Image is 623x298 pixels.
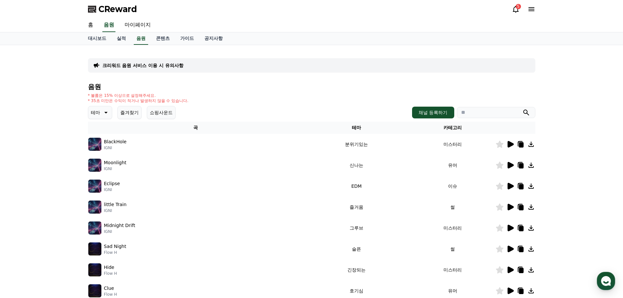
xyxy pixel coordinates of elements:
[410,238,495,259] td: 썰
[104,229,135,234] p: IGNI
[104,208,127,213] p: IGNI
[151,32,175,45] a: 콘텐츠
[83,32,112,45] a: 대시보드
[104,285,114,292] p: Clue
[104,222,135,229] p: Midnight Drift
[88,4,137,14] a: CReward
[101,217,109,222] span: 설정
[104,180,120,187] p: Eclipse
[60,218,68,223] span: 대화
[104,250,126,255] p: Flow H
[88,98,189,103] p: * 35초 미만은 수익이 적거나 발생하지 않을 수 있습니다.
[512,5,520,13] a: 5
[88,83,535,90] h4: 음원
[98,4,137,14] span: CReward
[199,32,228,45] a: 공지사항
[303,122,409,134] th: 테마
[303,218,409,238] td: 그루브
[410,259,495,280] td: 미스터리
[516,4,521,9] div: 5
[410,197,495,218] td: 썰
[410,218,495,238] td: 미스터리
[410,134,495,155] td: 미스터리
[112,32,131,45] a: 실적
[88,122,303,134] th: 곡
[104,166,127,171] p: IGNI
[303,197,409,218] td: 즐거움
[147,106,176,119] button: 쇼핑사운드
[104,138,127,145] p: BlackHole
[88,201,101,214] img: music
[104,292,117,297] p: Flow H
[412,107,454,118] button: 채널 등록하기
[303,259,409,280] td: 긴장되는
[91,108,100,117] p: 테마
[303,176,409,197] td: EDM
[117,106,142,119] button: 즐겨찾기
[134,32,148,45] a: 음원
[303,134,409,155] td: 분위기있는
[102,18,115,32] a: 음원
[2,207,43,224] a: 홈
[119,18,156,32] a: 마이페이지
[21,217,25,222] span: 홈
[88,93,189,98] p: * 볼륨은 15% 이상으로 설정해주세요.
[88,106,112,119] button: 테마
[83,18,98,32] a: 홈
[102,62,183,69] a: 크리워드 음원 서비스 이용 시 유의사항
[410,122,495,134] th: 카테고리
[88,180,101,193] img: music
[303,155,409,176] td: 신나는
[88,221,101,235] img: music
[88,159,101,172] img: music
[88,284,101,297] img: music
[410,176,495,197] td: 이슈
[104,201,127,208] p: little Train
[104,145,127,150] p: IGNI
[104,243,126,250] p: Sad Night
[104,187,120,192] p: IGNI
[104,271,117,276] p: Flow H
[175,32,199,45] a: 가이드
[84,207,126,224] a: 설정
[104,264,114,271] p: Hide
[88,242,101,255] img: music
[104,159,127,166] p: Moonlight
[88,263,101,276] img: music
[88,138,101,151] img: music
[410,155,495,176] td: 유머
[303,238,409,259] td: 슬픈
[43,207,84,224] a: 대화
